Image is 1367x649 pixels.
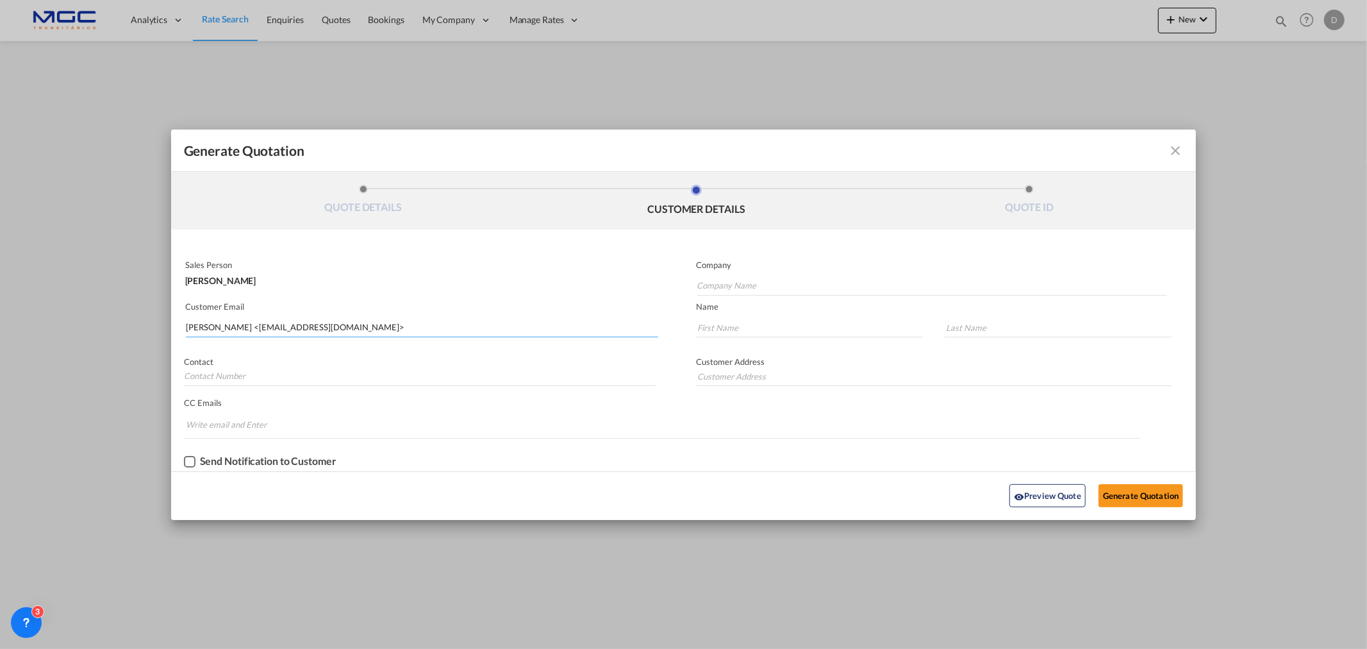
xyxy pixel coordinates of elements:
[185,270,655,285] div: [PERSON_NAME]
[184,398,1140,408] p: CC Emails
[697,301,1197,312] p: Name
[184,367,656,386] input: Contact Number
[697,276,1167,296] input: Company Name
[945,318,1172,337] input: Last Name
[184,142,304,159] span: Generate Quotation
[1098,484,1183,507] button: Generate Quotation
[1009,484,1086,507] button: icon-eyePreview Quote
[197,185,530,219] li: QUOTE DETAILS
[184,357,656,367] p: Contact
[185,301,658,312] p: Customer Email
[171,130,1197,520] md-dialog: Generate QuotationQUOTE ...
[697,260,1167,270] p: Company
[1014,492,1024,502] md-icon: icon-eye
[697,357,765,367] span: Customer Address
[186,414,282,435] input: Chips input.
[1168,143,1183,158] md-icon: icon-close fg-AAA8AD cursor m-0
[529,185,863,219] li: CUSTOMER DETAILS
[863,185,1196,219] li: QUOTE ID
[697,367,1172,386] input: Customer Address
[185,260,655,270] p: Sales Person
[200,455,336,467] div: Send Notification to Customer
[184,413,1140,438] md-chips-wrap: Chips container. Enter the text area, then type text, and press enter to add a chip.
[697,318,924,337] input: First Name
[186,318,658,337] input: Search by Customer Name/Email Id/Company
[184,455,336,468] md-checkbox: Checkbox No Ink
